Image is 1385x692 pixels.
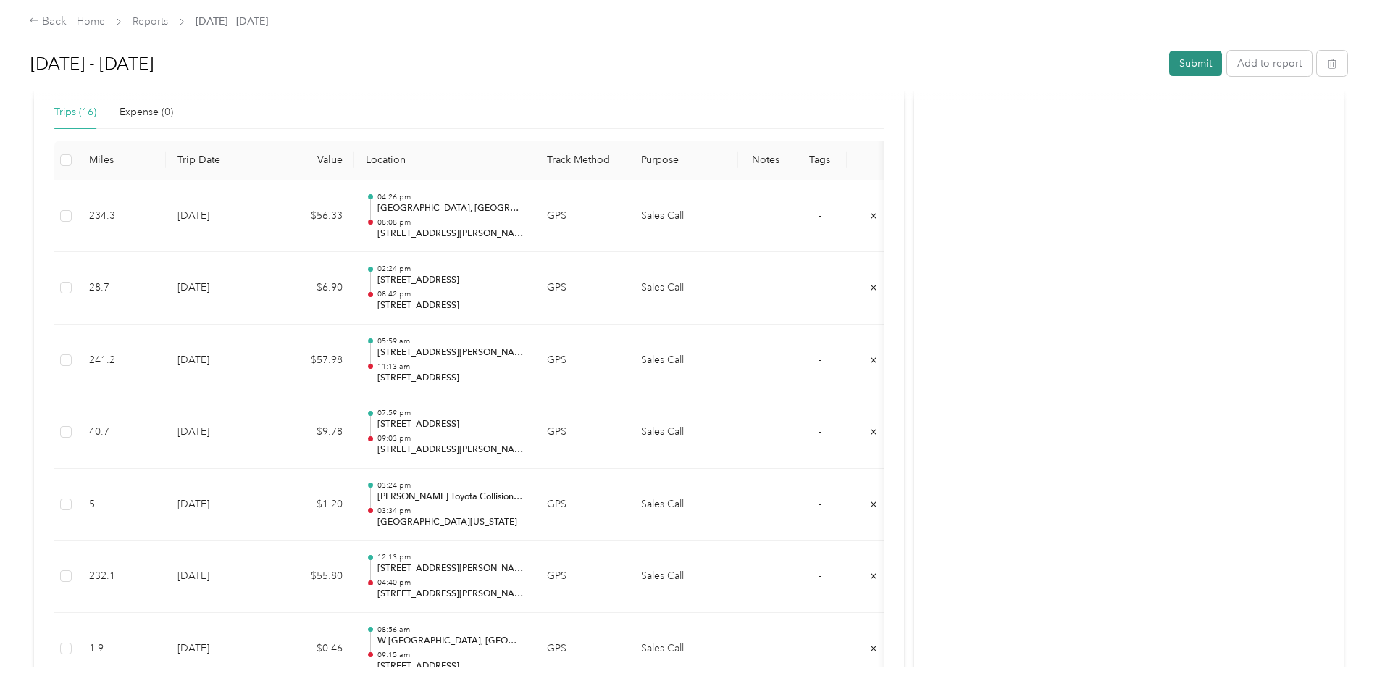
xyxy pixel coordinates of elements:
td: 40.7 [78,396,166,469]
td: [DATE] [166,180,267,253]
p: 04:26 pm [377,192,524,202]
p: 09:15 am [377,650,524,660]
p: [STREET_ADDRESS] [377,299,524,312]
td: 234.3 [78,180,166,253]
p: 04:40 pm [377,578,524,588]
p: 08:56 am [377,625,524,635]
td: Sales Call [629,469,738,541]
p: [STREET_ADDRESS][PERSON_NAME] [377,228,524,241]
td: [DATE] [166,325,267,397]
p: [STREET_ADDRESS][PERSON_NAME] [377,346,524,359]
td: 5 [78,469,166,541]
p: 07:59 pm [377,408,524,418]
td: Sales Call [629,613,738,685]
p: [STREET_ADDRESS] [377,274,524,287]
th: Notes [738,141,792,180]
th: Value [267,141,354,180]
a: Home [77,15,105,28]
td: Sales Call [629,325,738,397]
p: [GEOGRAPHIC_DATA][US_STATE] [377,516,524,529]
p: 11:13 am [377,362,524,372]
td: GPS [535,541,629,613]
td: Sales Call [629,541,738,613]
p: 03:24 pm [377,480,524,491]
h1: Aug 1 - 31, 2025 [30,46,1159,81]
td: GPS [535,325,629,397]
td: GPS [535,396,629,469]
th: Trip Date [166,141,267,180]
td: GPS [535,469,629,541]
td: [DATE] [166,541,267,613]
div: Expense (0) [120,104,173,120]
th: Tags [792,141,847,180]
td: GPS [535,613,629,685]
th: Purpose [629,141,738,180]
span: - [819,281,821,293]
th: Miles [78,141,166,180]
p: 03:34 pm [377,506,524,516]
a: Reports [133,15,168,28]
td: $55.80 [267,541,354,613]
span: - [819,425,821,438]
td: [DATE] [166,469,267,541]
p: 08:42 pm [377,289,524,299]
span: - [819,570,821,582]
td: 28.7 [78,252,166,325]
td: Sales Call [629,180,738,253]
td: $9.78 [267,396,354,469]
p: [STREET_ADDRESS] [377,660,524,673]
td: $6.90 [267,252,354,325]
span: - [819,642,821,654]
iframe: Everlance-gr Chat Button Frame [1304,611,1385,692]
span: - [819,498,821,510]
p: 12:13 pm [377,552,524,562]
p: 02:24 pm [377,264,524,274]
button: Add to report [1227,51,1312,76]
td: 241.2 [78,325,166,397]
td: 232.1 [78,541,166,613]
td: Sales Call [629,252,738,325]
span: [DATE] - [DATE] [196,14,268,29]
p: W [GEOGRAPHIC_DATA], [GEOGRAPHIC_DATA], [GEOGRAPHIC_DATA], [GEOGRAPHIC_DATA] [377,635,524,648]
td: $0.46 [267,613,354,685]
p: [STREET_ADDRESS] [377,372,524,385]
td: $1.20 [267,469,354,541]
p: [STREET_ADDRESS][PERSON_NAME] [377,443,524,457]
span: - [819,354,821,366]
p: [STREET_ADDRESS][PERSON_NAME] [377,562,524,575]
td: 1.9 [78,613,166,685]
p: [PERSON_NAME] Toyota Collision Center, [PERSON_NAME][GEOGRAPHIC_DATA][US_STATE], [GEOGRAPHIC_DATA] [377,491,524,504]
td: GPS [535,252,629,325]
button: Submit [1169,51,1222,76]
td: Sales Call [629,396,738,469]
p: [STREET_ADDRESS] [377,418,524,431]
td: [DATE] [166,396,267,469]
th: Track Method [535,141,629,180]
th: Location [354,141,535,180]
p: 09:03 pm [377,433,524,443]
td: $56.33 [267,180,354,253]
td: [DATE] [166,613,267,685]
p: 05:59 am [377,336,524,346]
td: $57.98 [267,325,354,397]
p: [STREET_ADDRESS][PERSON_NAME] [377,588,524,601]
p: 08:08 pm [377,217,524,228]
td: [DATE] [166,252,267,325]
td: GPS [535,180,629,253]
div: Trips (16) [54,104,96,120]
p: [GEOGRAPHIC_DATA], [GEOGRAPHIC_DATA], [GEOGRAPHIC_DATA] [377,202,524,215]
div: Back [29,13,67,30]
span: - [819,209,821,222]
